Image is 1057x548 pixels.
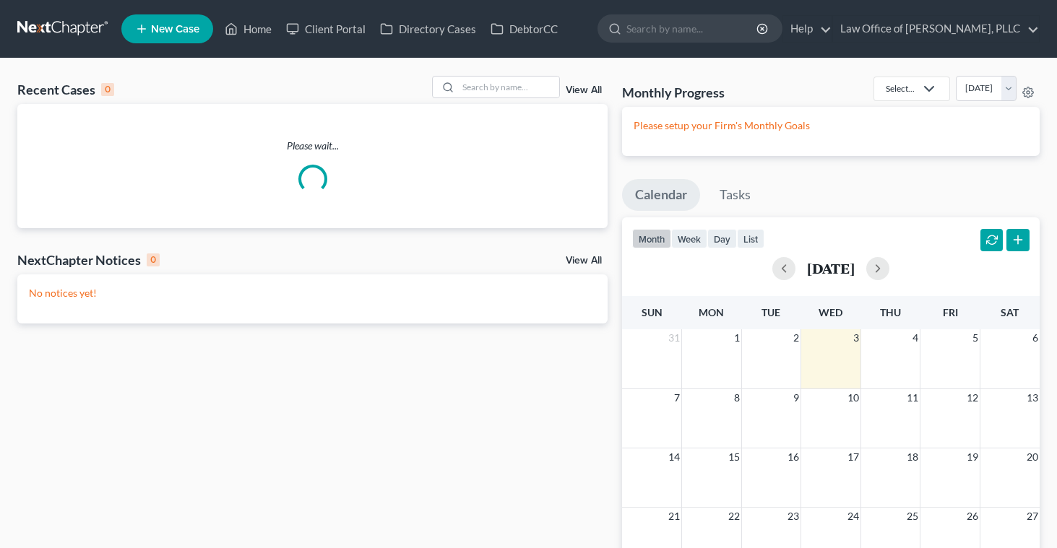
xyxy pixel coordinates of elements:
[17,251,160,269] div: NextChapter Notices
[846,448,860,466] span: 17
[943,306,958,318] span: Fri
[833,16,1039,42] a: Law Office of [PERSON_NAME], PLLC
[217,16,279,42] a: Home
[671,229,707,248] button: week
[786,448,801,466] span: 16
[733,329,741,347] span: 1
[699,306,724,318] span: Mon
[846,389,860,406] span: 10
[667,329,681,347] span: 31
[846,508,860,525] span: 24
[807,261,855,276] h2: [DATE]
[101,83,114,96] div: 0
[29,286,596,300] p: No notices yet!
[905,508,920,525] span: 25
[373,16,483,42] a: Directory Cases
[792,389,801,406] span: 9
[642,306,663,318] span: Sun
[965,448,980,466] span: 19
[632,229,671,248] button: month
[707,229,737,248] button: day
[1031,329,1040,347] span: 6
[737,229,764,248] button: list
[17,81,114,98] div: Recent Cases
[634,118,1028,133] p: Please setup your Firm's Monthly Goals
[733,389,741,406] span: 8
[905,448,920,466] span: 18
[17,139,608,153] p: Please wait...
[673,389,681,406] span: 7
[880,306,901,318] span: Thu
[852,329,860,347] span: 3
[622,179,700,211] a: Calendar
[727,448,741,466] span: 15
[707,179,764,211] a: Tasks
[279,16,373,42] a: Client Portal
[1001,306,1019,318] span: Sat
[971,329,980,347] span: 5
[151,24,199,35] span: New Case
[727,508,741,525] span: 22
[911,329,920,347] span: 4
[566,256,602,266] a: View All
[622,84,725,101] h3: Monthly Progress
[147,253,160,266] div: 0
[667,508,681,525] span: 21
[786,508,801,525] span: 23
[905,389,920,406] span: 11
[626,15,759,42] input: Search by name...
[667,448,681,466] span: 14
[1025,508,1040,525] span: 27
[965,389,980,406] span: 12
[792,329,801,347] span: 2
[819,306,842,318] span: Wed
[783,16,832,42] a: Help
[566,85,602,95] a: View All
[1025,389,1040,406] span: 13
[965,508,980,525] span: 26
[886,82,915,95] div: Select...
[762,306,780,318] span: Tue
[483,16,565,42] a: DebtorCC
[1025,448,1040,466] span: 20
[458,77,559,97] input: Search by name...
